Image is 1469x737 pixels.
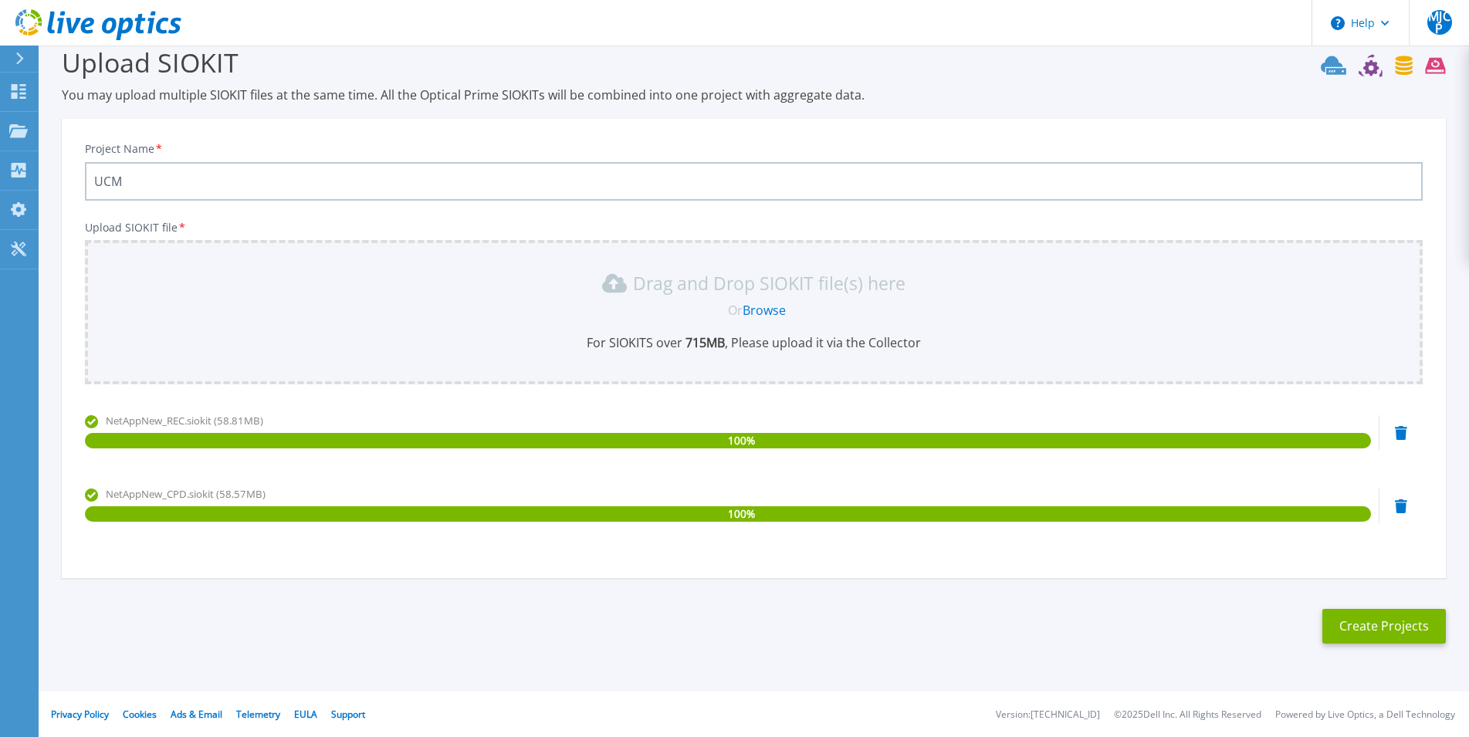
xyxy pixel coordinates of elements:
p: Upload SIOKIT file [85,221,1423,234]
a: EULA [294,708,317,721]
h3: Upload SIOKIT [62,45,1446,80]
li: Version: [TECHNICAL_ID] [996,710,1100,720]
span: NetAppNew_REC.siokit (58.81MB) [106,414,263,428]
span: Or [728,302,743,319]
label: Project Name [85,144,164,154]
span: 100 % [728,433,755,448]
input: Enter Project Name [85,162,1423,201]
div: Drag and Drop SIOKIT file(s) here OrBrowseFor SIOKITS over 715MB, Please upload it via the Collector [94,271,1413,351]
span: 100 % [728,506,755,522]
li: © 2025 Dell Inc. All Rights Reserved [1114,710,1261,720]
button: Create Projects [1322,609,1446,644]
span: NetAppNew_CPD.siokit (58.57MB) [106,487,266,501]
a: Support [331,708,365,721]
p: You may upload multiple SIOKIT files at the same time. All the Optical Prime SIOKITs will be comb... [62,86,1446,103]
a: Ads & Email [171,708,222,721]
b: 715 MB [682,334,725,351]
span: MJCP [1427,10,1452,35]
a: Browse [743,302,786,319]
a: Privacy Policy [51,708,109,721]
p: Drag and Drop SIOKIT file(s) here [633,276,905,291]
li: Powered by Live Optics, a Dell Technology [1275,710,1455,720]
a: Cookies [123,708,157,721]
p: For SIOKITS over , Please upload it via the Collector [94,334,1413,351]
a: Telemetry [236,708,280,721]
